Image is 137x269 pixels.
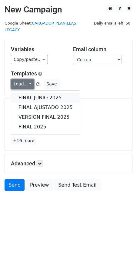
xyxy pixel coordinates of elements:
button: Save [44,79,59,89]
a: FINAL 2025 [11,122,80,132]
a: Send Test Email [54,179,100,191]
h5: Advanced [11,160,126,167]
iframe: Chat Widget [107,240,137,269]
span: Daily emails left: 50 [92,20,132,27]
h5: Email column [73,46,126,53]
a: VERSION FINAL 2025 [11,112,80,122]
a: Preview [26,179,53,191]
a: FINAL JUNIO 2025 [11,93,80,103]
div: Widget de chat [107,240,137,269]
a: Load... [11,79,34,89]
a: FINAL AJUSTADO 2025 [11,103,80,112]
a: Send [5,179,25,191]
h5: Variables [11,46,64,53]
a: Copy/paste... [11,55,48,64]
small: Google Sheet: [5,21,76,32]
a: +16 more [11,137,36,144]
a: CARGADOR PLANILLAS LEGACY [5,21,76,32]
a: Daily emails left: 50 [92,21,132,25]
a: Templates [11,70,37,77]
h2: New Campaign [5,5,132,15]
